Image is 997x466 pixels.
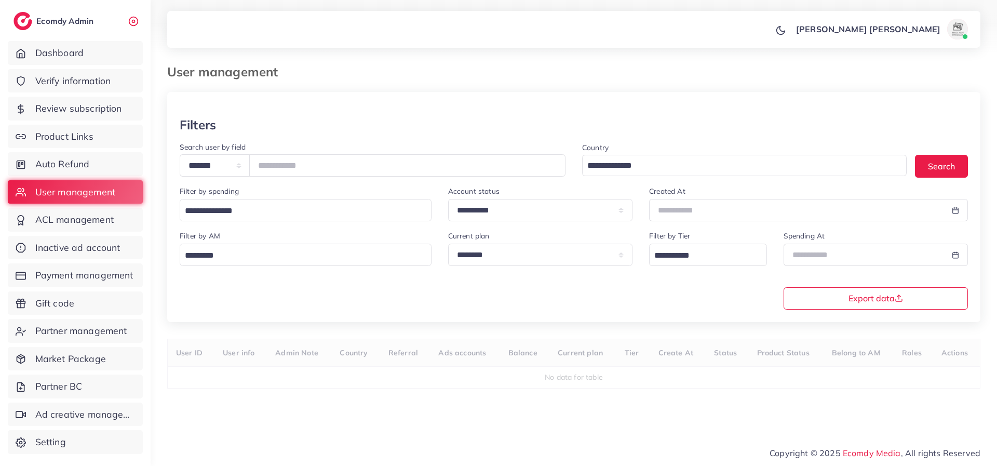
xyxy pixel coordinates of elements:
[8,236,143,260] a: Inactive ad account
[180,231,220,241] label: Filter by AM
[35,269,133,282] span: Payment management
[35,435,66,449] span: Setting
[180,199,432,221] div: Search for option
[8,347,143,371] a: Market Package
[181,203,418,219] input: Search for option
[180,117,216,132] h3: Filters
[8,208,143,232] a: ACL management
[35,408,135,421] span: Ad creative management
[649,244,766,266] div: Search for option
[796,23,940,35] p: [PERSON_NAME] [PERSON_NAME]
[915,155,968,177] button: Search
[770,447,980,459] span: Copyright © 2025
[8,180,143,204] a: User management
[584,158,893,174] input: Search for option
[35,185,115,199] span: User management
[8,69,143,93] a: Verify information
[35,157,90,171] span: Auto Refund
[8,125,143,149] a: Product Links
[784,287,968,310] button: Export data
[582,142,609,153] label: Country
[8,97,143,121] a: Review subscription
[947,19,968,39] img: avatar
[649,186,685,196] label: Created At
[8,403,143,427] a: Ad creative management
[35,213,114,227] span: ACL management
[180,142,246,152] label: Search user by field
[790,19,972,39] a: [PERSON_NAME] [PERSON_NAME]avatar
[8,41,143,65] a: Dashboard
[8,430,143,454] a: Setting
[181,248,418,264] input: Search for option
[35,46,84,60] span: Dashboard
[35,241,120,255] span: Inactive ad account
[35,352,106,366] span: Market Package
[901,447,980,459] span: , All rights Reserved
[180,186,239,196] label: Filter by spending
[36,16,96,26] h2: Ecomdy Admin
[784,231,825,241] label: Spending At
[649,231,690,241] label: Filter by Tier
[167,64,286,79] h3: User management
[8,263,143,287] a: Payment management
[651,248,753,264] input: Search for option
[14,12,32,30] img: logo
[35,297,74,310] span: Gift code
[8,375,143,398] a: Partner BC
[35,324,127,338] span: Partner management
[35,380,83,393] span: Partner BC
[448,186,500,196] label: Account status
[14,12,96,30] a: logoEcomdy Admin
[35,102,122,115] span: Review subscription
[35,130,93,143] span: Product Links
[8,152,143,176] a: Auto Refund
[8,319,143,343] a: Partner management
[448,231,490,241] label: Current plan
[35,74,111,88] span: Verify information
[8,291,143,315] a: Gift code
[180,244,432,266] div: Search for option
[582,155,907,176] div: Search for option
[848,294,903,302] span: Export data
[843,448,901,458] a: Ecomdy Media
